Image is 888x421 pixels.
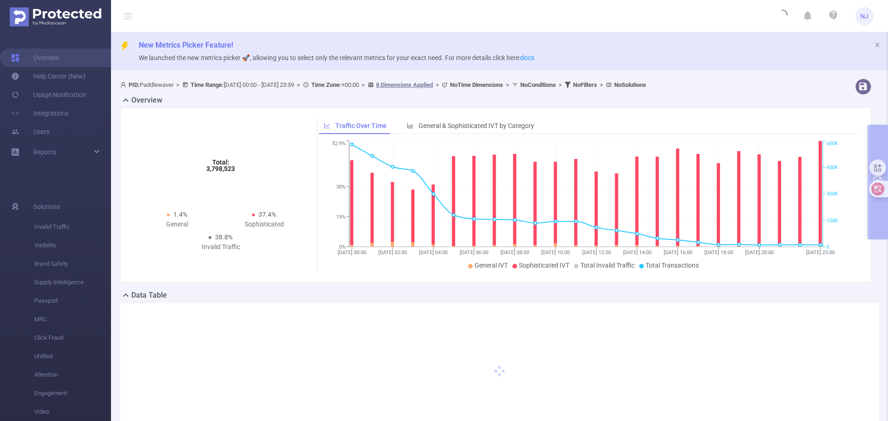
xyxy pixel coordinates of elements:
span: Brand Safety [34,255,111,273]
span: New Metrics Picker Feature! [139,41,233,49]
tspan: [DATE] 08:00 [500,250,529,256]
b: No Time Dimensions [450,81,503,88]
tspan: 300K [826,191,838,197]
tspan: Total: [212,159,229,166]
b: No Solutions [614,81,646,88]
span: 38.8% [215,233,233,241]
span: Solutions [33,197,60,216]
tspan: [DATE] 20:00 [745,250,773,256]
span: 1.4% [173,211,187,218]
span: We launched the new metrics picker 🚀, allowing you to select only the relevant metrics for your e... [139,54,534,61]
tspan: 30% [336,184,345,190]
span: Sophisticated IVT [519,262,569,269]
span: MRC [34,310,111,329]
span: Total Transactions [646,262,699,269]
span: Passport [34,292,111,310]
tspan: 150K [826,218,838,224]
a: Help Center (New) [11,67,86,85]
tspan: 0% [339,244,345,250]
span: General & Sophisticated IVT by Category [419,122,534,129]
span: > [294,81,303,88]
span: 37.4% [259,211,276,218]
a: Reports [33,143,56,161]
div: Sophisticated [221,220,308,229]
span: Visibility [34,236,111,255]
a: Integrations [11,104,68,122]
a: Users [11,122,49,141]
span: General IVT [475,262,508,269]
span: Unified [34,347,111,366]
span: Attention [34,366,111,384]
span: Reports [33,148,56,156]
tspan: [DATE] 06:00 [460,250,488,256]
i: icon: line-chart [324,122,330,129]
div: Invalid Traffic [177,242,264,252]
b: No Conditions [520,81,556,88]
button: icon: close [874,40,881,50]
img: Protected Media [10,7,101,26]
tspan: 52.9% [332,141,345,147]
div: General [134,220,221,229]
tspan: [DATE] 16:00 [663,250,692,256]
i: icon: user [120,82,129,88]
tspan: [DATE] 00:00 [338,250,366,256]
span: NJ [860,7,869,25]
span: Paddlewaver [DATE] 00:00 - [DATE] 23:59 +00:00 [120,81,646,88]
span: Total Invalid Traffic [580,262,635,269]
span: Traffic Over Time [335,122,387,129]
b: Time Range: [191,81,224,88]
span: > [597,81,606,88]
span: > [433,81,442,88]
i: icon: close [874,42,881,48]
span: Supply Intelligence [34,273,111,292]
span: Engagement [34,384,111,403]
tspan: 450K [826,165,838,171]
tspan: 0 [826,244,829,250]
h2: Data Table [131,290,167,301]
span: > [173,81,182,88]
span: > [556,81,565,88]
b: PID: [129,81,140,88]
a: Usage Notification [11,85,86,104]
tspan: 600K [826,141,838,147]
i: icon: thunderbolt [120,42,129,51]
span: Video [34,403,111,421]
b: No Filters [573,81,597,88]
b: Time Zone: [311,81,341,88]
tspan: [DATE] 23:00 [806,250,835,256]
a: Overview [11,49,60,67]
span: > [503,81,512,88]
i: icon: bar-chart [407,122,413,129]
span: Invalid Traffic [34,218,111,236]
tspan: 3,798,523 [206,165,235,172]
h2: Overview [131,95,162,106]
tspan: [DATE] 12:00 [582,250,610,256]
tspan: [DATE] 04:00 [419,250,448,256]
tspan: 15% [336,214,345,220]
tspan: [DATE] 02:00 [378,250,407,256]
tspan: [DATE] 14:00 [623,250,651,256]
span: Click Fraud [34,329,111,347]
a: docs [520,54,534,61]
u: 8 Dimensions Applied [376,81,433,88]
tspan: [DATE] 18:00 [704,250,733,256]
tspan: [DATE] 10:00 [541,250,570,256]
i: icon: loading [777,10,788,23]
span: > [359,81,368,88]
